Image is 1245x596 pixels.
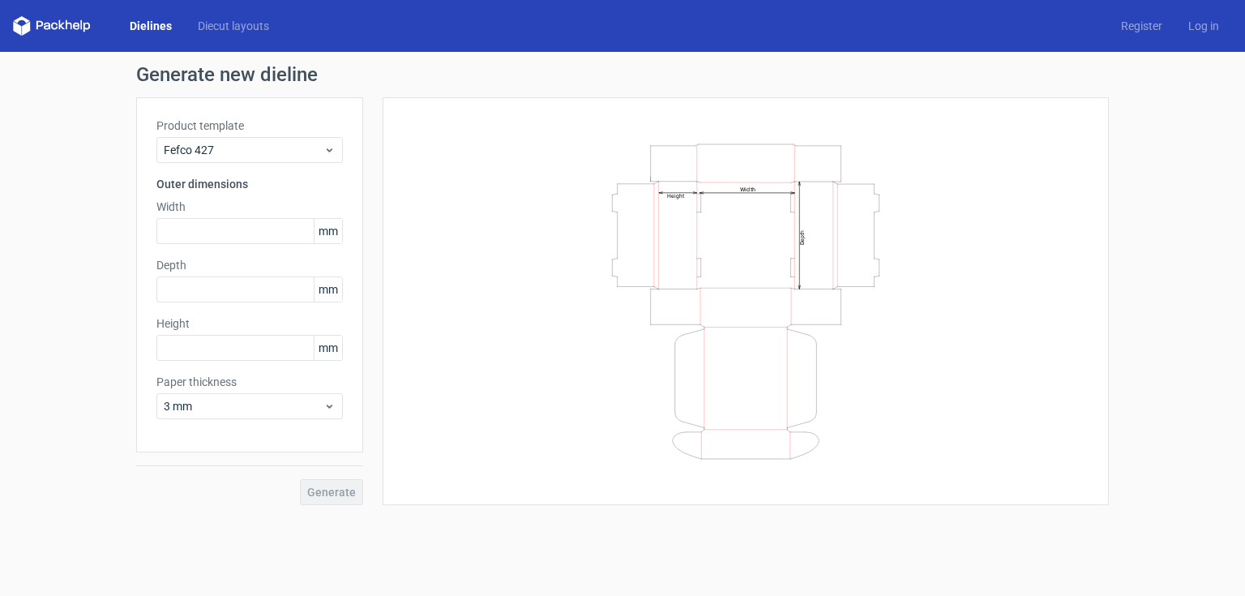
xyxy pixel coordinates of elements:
[156,374,343,390] label: Paper thickness
[156,176,343,192] h3: Outer dimensions
[156,257,343,273] label: Depth
[740,185,755,192] text: Width
[314,336,342,360] span: mm
[156,199,343,215] label: Width
[667,192,684,199] text: Height
[164,398,323,414] span: 3 mm
[117,18,185,34] a: Dielines
[136,65,1109,84] h1: Generate new dieline
[1108,18,1175,34] a: Register
[164,142,323,158] span: Fefco 427
[185,18,282,34] a: Diecut layouts
[156,118,343,134] label: Product template
[314,277,342,302] span: mm
[314,219,342,243] span: mm
[1175,18,1232,34] a: Log in
[156,315,343,332] label: Height
[799,229,806,244] text: Depth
